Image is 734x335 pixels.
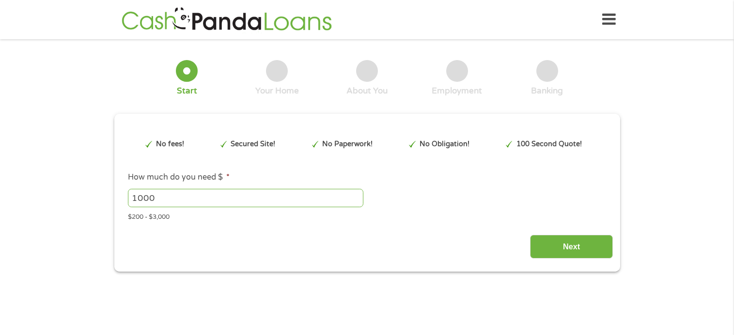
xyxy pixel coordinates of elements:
[255,86,299,96] div: Your Home
[322,139,373,150] p: No Paperwork!
[346,86,388,96] div: About You
[128,209,606,222] div: $200 - $3,000
[420,139,469,150] p: No Obligation!
[156,139,184,150] p: No fees!
[128,172,230,183] label: How much do you need $
[516,139,582,150] p: 100 Second Quote!
[531,86,563,96] div: Banking
[231,139,275,150] p: Secured Site!
[530,235,613,259] input: Next
[432,86,482,96] div: Employment
[119,6,335,33] img: GetLoanNow Logo
[177,86,197,96] div: Start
